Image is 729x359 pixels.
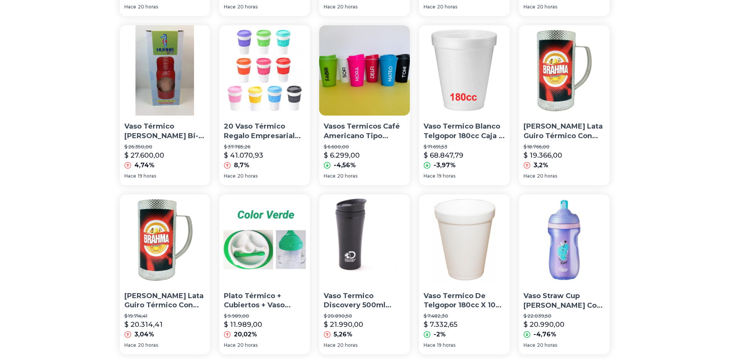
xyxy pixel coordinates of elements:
[224,144,305,150] p: $ 37.785,26
[334,330,352,339] p: 5,26%
[424,144,505,150] p: $ 71.691,53
[324,4,336,10] span: Hace
[219,194,310,354] a: Plato Térmico + Cubiertos + Vaso Antiderrame Con Asas BebésPlato Térmico + Cubiertos + Vaso Antid...
[337,342,357,348] span: 20 horas
[324,150,360,161] p: $ 6.299,00
[424,313,505,319] p: $ 7.482,30
[324,342,336,348] span: Hace
[124,122,206,141] p: Vaso Térmico [PERSON_NAME] Bi-capa Kids
[134,161,155,170] p: 4,74%
[224,313,305,319] p: $ 9.989,00
[234,330,257,339] p: 20,02%
[234,161,250,170] p: 8,7%
[437,173,455,179] span: 19 horas
[324,173,336,179] span: Hace
[424,4,435,10] span: Hace
[424,319,457,330] p: $ 7.332,65
[237,4,258,10] span: 20 horas
[419,25,510,185] a: Vaso Termico Blanco Telgopor 180cc Caja X 1000 UnidadesVaso Termico Blanco Telgopor 180cc Caja X ...
[124,342,136,348] span: Hace
[124,150,164,161] p: $ 27.600,00
[237,342,258,348] span: 20 horas
[524,342,535,348] span: Hace
[419,194,510,354] a: Vaso Termico De Telgopor 180cc X 100 UnidadesVaso Termico De Telgopor 180cc X 100 Unidades$ 7.482...
[219,25,310,185] a: 20 Vaso Térmico Regalo Empresarial Merchandising Cumpleaños20 Vaso Térmico Regalo Empresarial Mer...
[533,161,548,170] p: 3,2%
[337,173,357,179] span: 20 horas
[120,194,210,285] img: Vaso Guira Porta Lata Guiro Térmico Con Raspador - Cuotas
[519,25,610,185] a: Vaso Guira Porta Lata Guiro Térmico Con Raspador - Oddity[PERSON_NAME] Lata Guiro Térmico Con Ras...
[224,342,236,348] span: Hace
[124,173,136,179] span: Hace
[219,25,310,116] img: 20 Vaso Térmico Regalo Empresarial Merchandising Cumpleaños
[237,173,258,179] span: 20 horas
[134,330,154,339] p: 3,04%
[324,313,405,319] p: $ 20.890,50
[319,194,410,354] a: Vaso Termico Discovery 500ml Botella Termo Training RunningVaso Termico Discovery 500ml Botella T...
[324,291,405,310] p: Vaso Termico Discovery 500ml Botella Termo Training Running
[138,342,158,348] span: 20 horas
[124,319,163,330] p: $ 20.314,41
[524,122,605,141] p: [PERSON_NAME] Lata Guiro Térmico Con Raspador - Oddity
[424,150,463,161] p: $ 68.847,79
[224,4,236,10] span: Hace
[120,194,210,354] a: Vaso Guira Porta Lata Guiro Térmico Con Raspador - Cuotas[PERSON_NAME] Lata Guiro Térmico Con Ras...
[524,291,605,310] p: Vaso Straw Cup [PERSON_NAME] Con Sorbete Térmico 260ml 12m+
[537,173,557,179] span: 20 horas
[519,25,610,116] img: Vaso Guira Porta Lata Guiro Térmico Con Raspador - Oddity
[120,25,210,185] a: Vaso Térmico De Acero Bi-capa KidsVaso Térmico [PERSON_NAME] Bi-capa Kids$ 26.350,00$ 27.600,004,...
[319,194,410,285] img: Vaso Termico Discovery 500ml Botella Termo Training Running
[437,342,455,348] span: 19 horas
[424,173,435,179] span: Hace
[124,291,206,310] p: [PERSON_NAME] Lata Guiro Térmico Con Raspador - Cuotas
[319,25,410,185] a: Vasos Termicos Café Americano Tipo Starbuck Con FrasesVasos Termicos Café Americano Tipo Starbuck...
[537,4,557,10] span: 20 horas
[337,4,357,10] span: 20 horas
[519,194,610,285] img: Vaso Straw Cup Tommee Tippee Con Sorbete Térmico 260ml 12m+
[334,161,356,170] p: -4,56%
[324,319,363,330] p: $ 21.990,00
[437,4,457,10] span: 20 horas
[533,330,556,339] p: -4,76%
[419,25,510,116] img: Vaso Termico Blanco Telgopor 180cc Caja X 1000 Unidades
[224,319,262,330] p: $ 11.989,00
[324,122,405,141] p: Vasos Termicos Café Americano Tipo Starbuck Con Frases
[519,194,610,354] a: Vaso Straw Cup Tommee Tippee Con Sorbete Térmico 260ml 12m+Vaso Straw Cup [PERSON_NAME] Con Sorbe...
[524,4,535,10] span: Hace
[537,342,557,348] span: 20 horas
[124,313,206,319] p: $ 19.714,41
[124,144,206,150] p: $ 26.350,00
[224,173,236,179] span: Hace
[224,150,263,161] p: $ 41.070,93
[419,194,510,285] img: Vaso Termico De Telgopor 180cc X 100 Unidades
[524,313,605,319] p: $ 22.039,50
[319,25,410,116] img: Vasos Termicos Café Americano Tipo Starbuck Con Frases
[434,330,446,339] p: -2%
[524,150,562,161] p: $ 19.366,00
[524,319,564,330] p: $ 20.990,00
[138,173,156,179] span: 19 horas
[324,144,405,150] p: $ 6.600,00
[434,161,456,170] p: -3,97%
[424,342,435,348] span: Hace
[138,4,158,10] span: 20 horas
[424,291,505,310] p: Vaso Termico De Telgopor 180cc X 100 Unidades
[120,25,210,116] img: Vaso Térmico De Acero Bi-capa Kids
[124,4,136,10] span: Hace
[424,122,505,141] p: Vaso Termico Blanco Telgopor 180cc Caja X 1000 Unidades
[224,291,305,310] p: Plato Térmico + Cubiertos + Vaso Antiderrame Con Asas Bebés
[224,122,305,141] p: 20 Vaso Térmico Regalo Empresarial Merchandising Cumpleaños
[524,144,605,150] p: $ 18.766,00
[524,173,535,179] span: Hace
[219,194,310,285] img: Plato Térmico + Cubiertos + Vaso Antiderrame Con Asas Bebés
